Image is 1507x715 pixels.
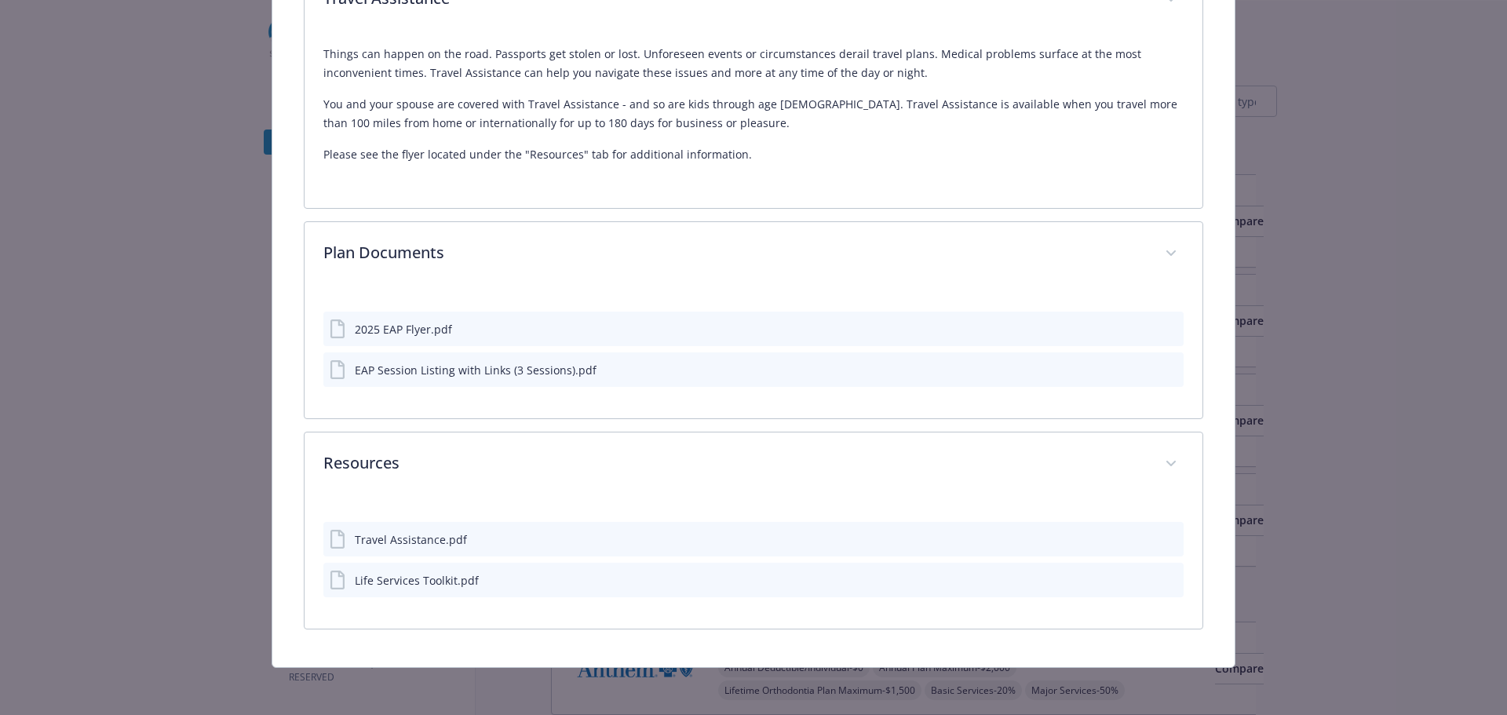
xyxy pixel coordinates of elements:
[355,531,467,548] div: Travel Assistance.pdf
[305,32,1203,208] div: Travel Assistance
[1163,321,1177,337] button: preview file
[1163,531,1177,548] button: preview file
[1138,572,1151,589] button: download file
[355,362,597,378] div: EAP Session Listing with Links (3 Sessions).pdf
[305,497,1203,629] div: Resources
[323,451,1147,475] p: Resources
[1163,362,1177,378] button: preview file
[1138,321,1151,337] button: download file
[305,222,1203,286] div: Plan Documents
[355,572,479,589] div: Life Services Toolkit.pdf
[1163,572,1177,589] button: preview file
[323,95,1184,133] p: You and your spouse are covered with Travel Assistance - and so are kids through age [DEMOGRAPHIC...
[323,45,1184,82] p: Things can happen on the road. Passports get stolen or lost. Unforeseen events or circumstances d...
[1138,362,1151,378] button: download file
[305,432,1203,497] div: Resources
[305,286,1203,418] div: Plan Documents
[355,321,452,337] div: 2025 EAP Flyer.pdf
[323,145,1184,164] p: Please see the flyer located under the "Resources" tab for additional information.
[1138,531,1151,548] button: download file
[323,241,1147,264] p: Plan Documents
